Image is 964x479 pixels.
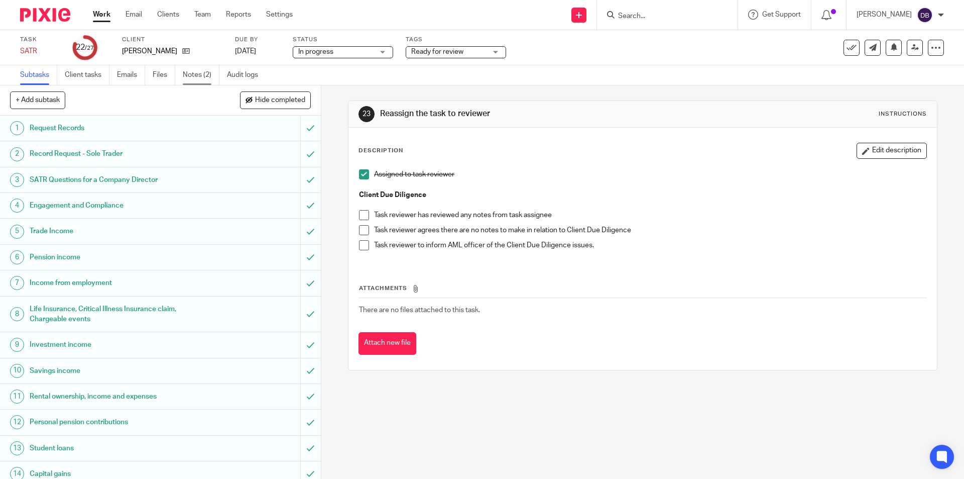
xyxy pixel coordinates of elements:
[762,11,801,18] span: Get Support
[359,285,407,291] span: Attachments
[857,10,912,20] p: [PERSON_NAME]
[10,276,24,290] div: 7
[235,36,280,44] label: Due by
[10,390,24,404] div: 11
[117,65,145,85] a: Emails
[10,415,24,429] div: 12
[10,307,24,321] div: 8
[917,7,933,23] img: svg%3E
[374,225,926,235] p: Task reviewer agrees there are no notes to make in relation to Client Due Diligence
[30,415,203,430] h1: Personal pension contributions
[227,65,266,85] a: Audit logs
[30,302,203,327] h1: Life Insurance, Critical Illness Insurance claim, Chargeable events
[30,389,203,404] h1: Rental ownership, income and expenses
[617,12,707,21] input: Search
[10,147,24,161] div: 2
[30,250,203,265] h1: Pension income
[30,172,203,187] h1: SATR Questions for a Company Director
[411,48,463,55] span: Ready for review
[857,143,927,159] button: Edit description
[10,338,24,352] div: 9
[358,147,403,155] p: Description
[10,364,24,378] div: 10
[20,8,70,22] img: Pixie
[10,121,24,135] div: 1
[380,109,664,119] h1: Reassign the task to reviewer
[10,91,65,109] button: + Add subtask
[266,10,293,20] a: Settings
[10,199,24,213] div: 4
[183,65,219,85] a: Notes (2)
[20,65,57,85] a: Subtasks
[93,10,110,20] a: Work
[879,110,927,118] div: Instructions
[358,332,416,355] button: Attach new file
[10,173,24,187] div: 3
[374,240,926,250] p: Task reviewer to inform AML officer of the Client Due Diligence issues.
[194,10,211,20] a: Team
[255,97,305,105] span: Hide completed
[85,45,94,51] small: /27
[240,91,311,109] button: Hide completed
[157,10,179,20] a: Clients
[126,10,142,20] a: Email
[30,121,203,136] h1: Request Records
[30,337,203,352] h1: Investment income
[406,36,506,44] label: Tags
[30,224,203,239] h1: Trade Income
[358,106,375,122] div: 23
[76,42,94,53] div: 22
[359,191,426,199] strong: Client Due Diligence
[359,307,480,314] span: There are no files attached to this task.
[293,36,393,44] label: Status
[30,275,203,291] h1: Income from employment
[20,36,60,44] label: Task
[235,48,256,55] span: [DATE]
[153,65,175,85] a: Files
[374,210,926,220] p: Task reviewer has reviewed any notes from task assignee
[122,36,222,44] label: Client
[30,363,203,378] h1: Savings income
[20,46,60,56] div: SATR
[65,65,109,85] a: Client tasks
[122,46,177,56] p: [PERSON_NAME]
[374,169,926,179] p: Assigned to task reviewer
[226,10,251,20] a: Reports
[10,441,24,455] div: 13
[30,198,203,213] h1: Engagement and Compliance
[30,441,203,456] h1: Student loans
[10,225,24,239] div: 5
[298,48,333,55] span: In progress
[10,250,24,264] div: 6
[30,146,203,161] h1: Record Request - Sole Trader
